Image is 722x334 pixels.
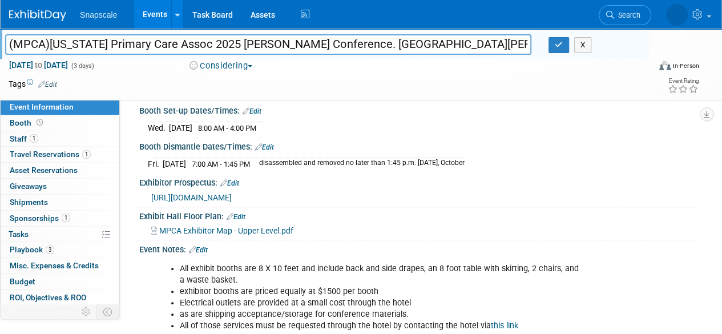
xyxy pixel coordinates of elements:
span: Sponsorships [10,214,70,223]
div: Booth Dismantle Dates/Times: [139,138,699,153]
a: this link [491,321,518,331]
a: Travel Reservations1 [1,147,119,162]
span: 1 [62,214,70,222]
span: 1 [30,134,38,143]
td: disassembled and removed no later than 1:45 p.m. [DATE], October [252,158,465,170]
td: Fri. [148,158,163,170]
span: Search [614,11,640,19]
li: All of those services must be requested through the hotel by contacting the hotel via [180,320,582,332]
span: ROI, Objectives & ROO [10,293,86,302]
a: Shipments [1,195,119,210]
a: Playbook3 [1,242,119,257]
button: Considering [185,60,257,72]
li: Electrical outlets are provided at a small cost through the hotel [180,297,582,309]
a: Event Information [1,99,119,115]
a: Edit [243,107,261,115]
span: Staff [10,134,38,143]
a: Edit [255,143,274,151]
td: Wed. [148,122,169,134]
a: Budget [1,274,119,289]
span: Booth not reserved yet [34,118,45,127]
li: exhibitor booths are priced equally at $1500 per booth [180,286,582,297]
span: Misc. Expenses & Credits [10,261,99,270]
div: Exhibitor Prospectus: [139,174,699,189]
span: Playbook [10,245,54,254]
a: Edit [189,246,208,254]
span: 7:00 AM - 1:45 PM [192,160,250,168]
a: Edit [38,81,57,88]
td: [DATE] [169,122,192,134]
span: Tasks [9,230,29,239]
a: ROI, Objectives & ROO [1,290,119,305]
li: as are shipping acceptance/storage for conference materials. [180,309,582,320]
span: Snapscale [80,10,117,19]
a: Edit [220,179,239,187]
img: Nathan Bush [666,4,688,26]
a: Staff1 [1,131,119,147]
a: [URL][DOMAIN_NAME] [151,193,232,202]
div: In-Person [672,62,699,70]
a: Sponsorships1 [1,211,119,226]
span: Booth [10,118,45,127]
div: Exhibit Hall Floor Plan: [139,208,699,223]
span: 3 [46,246,54,254]
td: Personalize Event Tab Strip [76,304,96,319]
div: Booth Set-up Dates/Times: [139,102,699,117]
a: Search [599,5,651,25]
a: Misc. Expenses & Credits [1,258,119,273]
a: Asset Reservations [1,163,119,178]
a: Giveaways [1,179,119,194]
td: [DATE] [163,158,186,170]
img: Format-Inperson.png [659,61,671,70]
div: Event Format [598,59,699,77]
span: Asset Reservations [10,166,78,175]
div: Event Notes: [139,241,699,256]
span: MPCA Exhibitor Map - Upper Level.pdf [159,226,293,235]
a: MPCA Exhibitor Map - Upper Level.pdf [151,226,293,235]
li: All exhibit booths are 8 X 10 feet and include back and side drapes, an 8 foot table with skirtin... [180,263,582,286]
button: X [574,37,592,53]
a: Booth [1,115,119,131]
span: Shipments [10,198,48,207]
div: Event Rating [668,78,699,84]
span: 8:00 AM - 4:00 PM [198,124,256,132]
a: Tasks [1,227,119,242]
span: 1 [82,150,91,159]
img: ExhibitDay [9,10,66,21]
span: (3 days) [70,62,94,70]
a: Edit [227,213,245,221]
span: [DATE] [DATE] [9,60,68,70]
span: Travel Reservations [10,150,91,159]
span: to [33,61,44,70]
span: Budget [10,277,35,286]
span: Giveaways [10,182,47,191]
td: Tags [9,78,57,90]
td: Toggle Event Tabs [96,304,120,319]
span: Event Information [10,102,74,111]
